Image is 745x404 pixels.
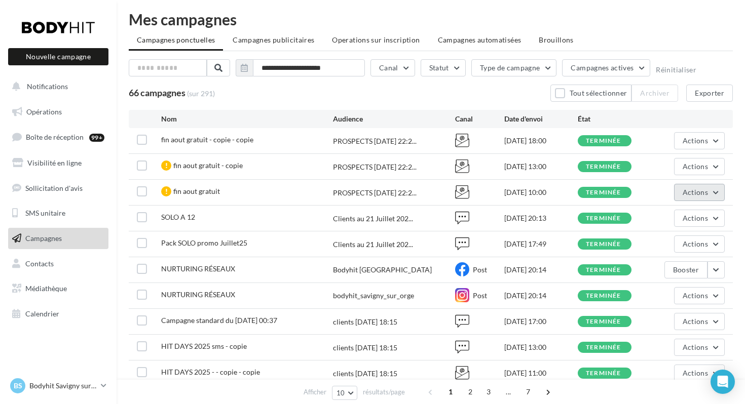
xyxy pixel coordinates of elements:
[539,35,574,44] span: Brouillons
[674,158,725,175] button: Actions
[161,213,195,221] span: SOLO A 12
[586,164,621,170] div: terminée
[586,215,621,222] div: terminée
[161,264,235,273] span: NURTURING RÉSEAUX
[504,265,578,275] div: [DATE] 20:14
[26,133,84,141] span: Boîte de réception
[332,386,358,400] button: 10
[161,368,260,376] span: HIT DAYS 2025 - - copie - copie
[6,101,110,123] a: Opérations
[686,85,733,102] button: Exporter
[504,239,578,249] div: [DATE] 17:49
[333,114,456,124] div: Audience
[333,343,397,353] div: clients [DATE] 18:15
[25,209,65,217] span: SMS unitaire
[504,316,578,327] div: [DATE] 17:00
[25,309,59,318] span: Calendrier
[586,241,621,248] div: terminée
[674,210,725,227] button: Actions
[442,384,459,400] span: 1
[187,89,215,99] span: (sur 291)
[674,132,725,149] button: Actions
[6,152,110,174] a: Visibilité en ligne
[683,239,708,248] span: Actions
[683,291,708,300] span: Actions
[683,214,708,222] span: Actions
[504,187,578,197] div: [DATE] 10:00
[333,291,414,301] div: bodyhit_savigny_sur_orge
[25,234,62,243] span: Campagnes
[664,261,707,278] button: Booster
[6,178,110,199] a: Sollicitation d'avis
[333,369,397,379] div: clients [DATE] 18:15
[173,161,243,170] span: fin aout gratuit - copie
[586,267,621,273] div: terminée
[161,316,277,325] span: Campagne standard du 22-06-2025 00:37
[333,162,417,172] span: PROSPECTS [DATE] 22:2...
[161,114,332,124] div: Nom
[473,265,487,274] span: Post
[674,339,725,356] button: Actions
[438,35,521,44] span: Campagnes automatisées
[173,187,220,195] span: fin aout gratuit
[129,12,733,27] div: Mes campagnes
[550,85,631,102] button: Tout sélectionner
[129,87,185,98] span: 66 campagnes
[233,35,314,44] span: Campagnes publicitaires
[8,376,108,395] a: BS Bodyhit Savigny sur Orge
[586,138,621,144] div: terminée
[333,136,417,146] span: PROSPECTS [DATE] 22:2...
[471,59,557,76] button: Type de campagne
[455,114,504,124] div: Canal
[14,381,22,391] span: BS
[25,259,54,268] span: Contacts
[333,265,432,275] div: Bodyhit [GEOGRAPHIC_DATA]
[683,136,708,145] span: Actions
[504,161,578,172] div: [DATE] 13:00
[25,183,83,192] span: Sollicitation d'avis
[683,188,708,196] span: Actions
[473,291,487,300] span: Post
[586,344,621,351] div: terminée
[29,381,97,391] p: Bodyhit Savigny sur Orge
[161,238,247,247] span: Pack SOLO promo Juillet25
[578,114,651,124] div: État
[333,214,413,224] span: Clients au 21 Juillet 202...
[161,135,253,144] span: fin aout gratuit - copie - copie
[304,387,326,397] span: Afficher
[6,303,110,325] a: Calendrier
[6,76,106,97] button: Notifications
[26,107,62,116] span: Opérations
[656,66,696,74] button: Réinitialiser
[421,59,466,76] button: Statut
[333,317,397,327] div: clients [DATE] 18:15
[363,387,405,397] span: résultats/page
[711,370,735,394] div: Open Intercom Messenger
[6,278,110,299] a: Médiathèque
[504,368,578,378] div: [DATE] 11:00
[332,35,420,44] span: Operations sur inscription
[586,189,621,196] div: terminée
[337,389,345,397] span: 10
[161,342,247,350] span: HIT DAYS 2025 sms - copie
[8,48,108,65] button: Nouvelle campagne
[6,203,110,224] a: SMS unitaire
[27,158,82,167] span: Visibilité en ligne
[6,126,110,148] a: Boîte de réception99+
[586,370,621,377] div: terminée
[6,253,110,274] a: Contacts
[89,134,104,142] div: 99+
[161,290,235,299] span: NURTURING RÉSEAUX
[631,85,678,102] button: Archiver
[586,293,621,299] div: terminée
[504,342,578,352] div: [DATE] 13:00
[674,184,725,201] button: Actions
[674,365,725,382] button: Actions
[25,284,67,293] span: Médiathèque
[504,213,578,223] div: [DATE] 20:13
[504,291,578,301] div: [DATE] 20:14
[462,384,478,400] span: 2
[683,369,708,377] span: Actions
[370,59,415,76] button: Canal
[683,162,708,171] span: Actions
